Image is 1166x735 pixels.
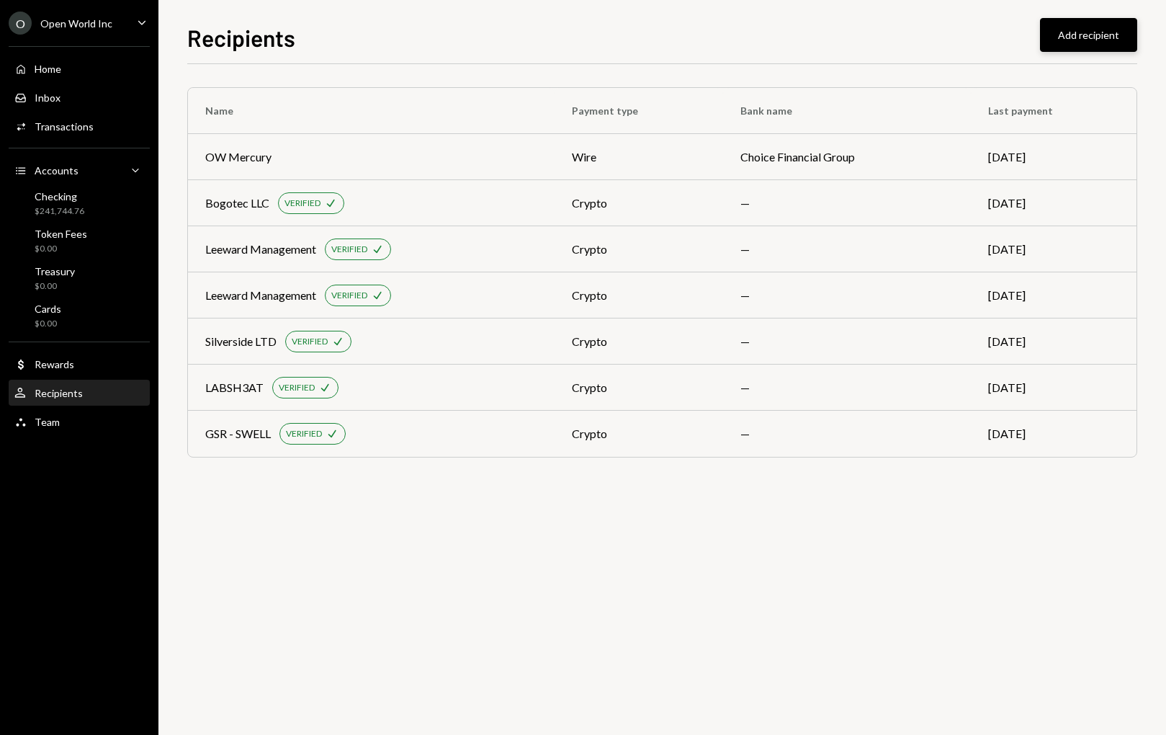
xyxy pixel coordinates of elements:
a: Checking$241,744.76 [9,186,150,220]
td: [DATE] [971,272,1136,318]
td: [DATE] [971,180,1136,226]
div: Team [35,416,60,428]
div: $0.00 [35,280,75,293]
th: Name [188,88,555,134]
td: — [723,180,972,226]
td: [DATE] [971,318,1136,365]
div: wire [572,148,705,166]
div: crypto [572,425,705,442]
div: VERIFIED [284,197,320,210]
div: Recipients [35,387,83,399]
div: Leeward Management [205,287,316,304]
div: crypto [572,241,705,258]
div: VERIFIED [331,290,367,302]
div: Leeward Management [205,241,316,258]
a: Treasury$0.00 [9,261,150,295]
td: Choice Financial Group [723,134,972,180]
td: — [723,411,972,457]
div: Accounts [35,164,79,177]
div: Silverside LTD [205,333,277,350]
div: $241,744.76 [35,205,84,218]
div: Transactions [35,120,94,133]
div: Treasury [35,265,75,277]
a: Inbox [9,84,150,110]
div: VERIFIED [292,336,328,348]
a: Rewards [9,351,150,377]
td: [DATE] [971,365,1136,411]
th: Bank name [723,88,972,134]
td: — [723,226,972,272]
td: [DATE] [971,134,1136,180]
a: Team [9,409,150,435]
button: Add recipient [1040,18,1137,52]
a: Token Fees$0.00 [9,223,150,258]
td: — [723,272,972,318]
div: Bogotec LLC [205,195,269,212]
div: OW Mercury [205,148,272,166]
div: $0.00 [35,243,87,255]
div: VERIFIED [331,244,367,256]
h1: Recipients [187,23,295,52]
div: crypto [572,195,705,212]
div: $0.00 [35,318,61,330]
div: Home [35,63,61,75]
td: [DATE] [971,411,1136,457]
div: VERIFIED [279,382,315,394]
a: Accounts [9,157,150,183]
th: Payment type [555,88,722,134]
td: — [723,318,972,365]
td: [DATE] [971,226,1136,272]
a: Transactions [9,113,150,139]
div: Open World Inc [40,17,112,30]
div: VERIFIED [286,428,322,440]
div: Cards [35,303,61,315]
th: Last payment [971,88,1136,134]
a: Cards$0.00 [9,298,150,333]
a: Home [9,55,150,81]
div: Token Fees [35,228,87,240]
div: Checking [35,190,84,202]
div: crypto [572,333,705,350]
div: crypto [572,379,705,396]
td: — [723,365,972,411]
div: Rewards [35,358,74,370]
a: Recipients [9,380,150,406]
div: Inbox [35,92,60,104]
div: crypto [572,287,705,304]
div: GSR - SWELL [205,425,271,442]
div: O [9,12,32,35]
div: LABSH3AT [205,379,264,396]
